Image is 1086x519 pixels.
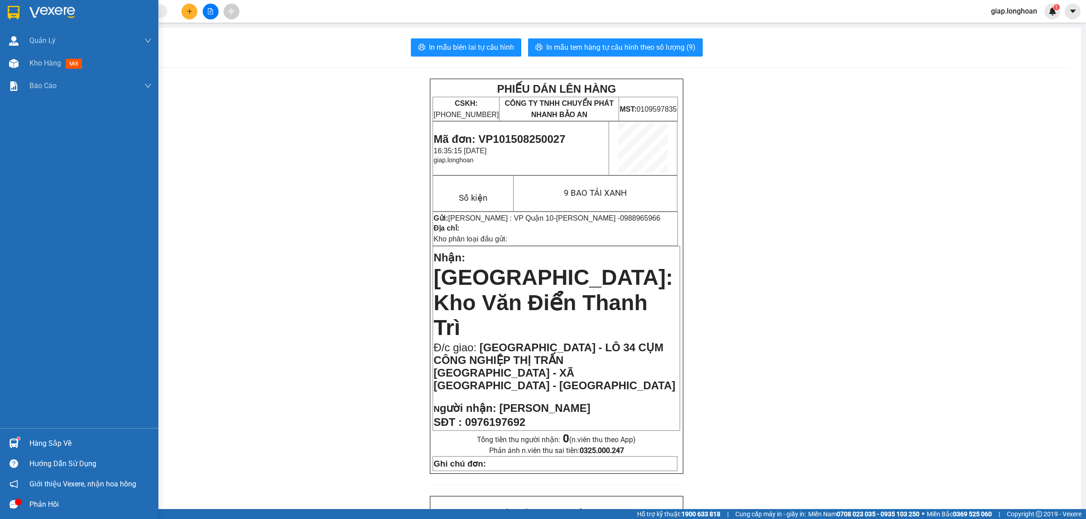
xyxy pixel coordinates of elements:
[620,214,660,222] span: 0988965966
[922,512,924,516] span: ⚪️
[433,156,473,164] span: giap.longhoan
[433,459,486,468] strong: Ghi chú đơn:
[429,42,514,53] span: In mẫu biên lai tự cấu hình
[9,81,19,91] img: solution-icon
[735,509,806,519] span: Cung cấp máy in - giấy in:
[999,509,1000,519] span: |
[29,498,152,511] div: Phản hồi
[29,35,56,46] span: Quản Lý
[448,214,554,222] span: [PERSON_NAME] : VP Quận 10
[411,38,521,57] button: printerIn mẫu biên lai tự cấu hình
[144,37,152,44] span: down
[619,105,636,113] strong: MST:
[418,43,425,52] span: printer
[505,99,614,118] span: CÔNG TY TNHH CHUYỂN PHÁT NHANH BẢO AN
[25,19,48,27] strong: CSKH:
[433,404,496,414] strong: N
[637,509,720,519] span: Hỗ trợ kỹ thuật:
[984,5,1044,17] span: giap.longhoan
[477,435,636,444] span: Tổng tiền thu người nhận:
[10,480,18,488] span: notification
[528,38,703,57] button: printerIn mẫu tem hàng tự cấu hình theo số lượng (9)
[29,457,152,471] div: Hướng dẫn sử dụng
[1053,4,1060,10] sup: 1
[66,59,82,69] span: mới
[433,265,673,340] span: [GEOGRAPHIC_DATA]: Kho Văn Điển Thanh Trì
[144,82,152,90] span: down
[440,402,496,414] span: gười nhận:
[489,446,624,455] span: Phản ánh n.viên thu sai tiền:
[727,509,729,519] span: |
[1036,511,1042,517] span: copyright
[10,459,18,468] span: question-circle
[10,500,18,509] span: message
[433,99,499,118] span: [PHONE_NUMBER]
[17,437,20,440] sup: 1
[433,133,565,145] span: Mã đơn: VP101508250027
[203,4,219,19] button: file-add
[186,8,193,14] span: plus
[433,224,459,232] strong: Địa chỉ:
[808,509,919,519] span: Miền Nam
[459,193,487,203] span: Số kiện
[546,42,695,53] span: In mẫu tem hàng tự cấu hình theo số lượng (9)
[465,416,525,428] span: 0976197692
[535,43,543,52] span: printer
[1065,4,1081,19] button: caret-down
[433,416,462,428] strong: SĐT :
[9,439,19,448] img: warehouse-icon
[9,36,19,46] img: warehouse-icon
[433,214,448,222] strong: Gửi:
[4,62,57,70] span: 16:35:15 [DATE]
[29,80,57,91] span: Báo cáo
[29,437,152,450] div: Hàng sắp về
[563,432,569,445] strong: 0
[224,4,239,19] button: aim
[953,510,992,518] strong: 0369 525 060
[556,214,660,222] span: [PERSON_NAME] -
[499,402,590,414] span: [PERSON_NAME]
[433,147,486,155] span: 16:35:15 [DATE]
[29,478,136,490] span: Giới thiệu Vexere, nhận hoa hồng
[553,214,660,222] span: -
[1055,4,1058,10] span: 1
[1069,7,1077,15] span: caret-down
[228,8,234,14] span: aim
[8,6,19,19] img: logo-vxr
[4,48,135,61] span: Mã đơn: VP101508250027
[563,435,636,444] span: (n.viên thu theo App)
[29,59,61,67] span: Kho hàng
[433,235,507,243] span: Kho phân loại đầu gửi:
[580,446,624,455] strong: 0325.000.247
[433,251,465,264] span: Nhận:
[927,509,992,519] span: Miền Bắc
[681,510,720,518] strong: 1900 633 818
[1048,7,1057,15] img: icon-new-feature
[619,105,676,113] span: 0109597835
[455,99,478,107] strong: CSKH:
[4,19,69,35] span: [PHONE_NUMBER]
[181,4,197,19] button: plus
[9,59,19,68] img: warehouse-icon
[564,188,627,198] span: 9 BAO TẢI XANH
[207,8,214,14] span: file-add
[64,4,183,16] strong: PHIẾU DÁN LÊN HÀNG
[837,510,919,518] strong: 0708 023 035 - 0935 103 250
[497,83,616,95] strong: PHIẾU DÁN LÊN HÀNG
[433,341,675,392] span: [GEOGRAPHIC_DATA] - LÔ 34 CỤM CÔNG NGHIỆP THỊ TRẤN [GEOGRAPHIC_DATA] - XÃ [GEOGRAPHIC_DATA] - [GE...
[71,19,181,36] span: CÔNG TY TNHH CHUYỂN PHÁT NHANH BẢO AN
[433,341,479,354] span: Đ/c giao:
